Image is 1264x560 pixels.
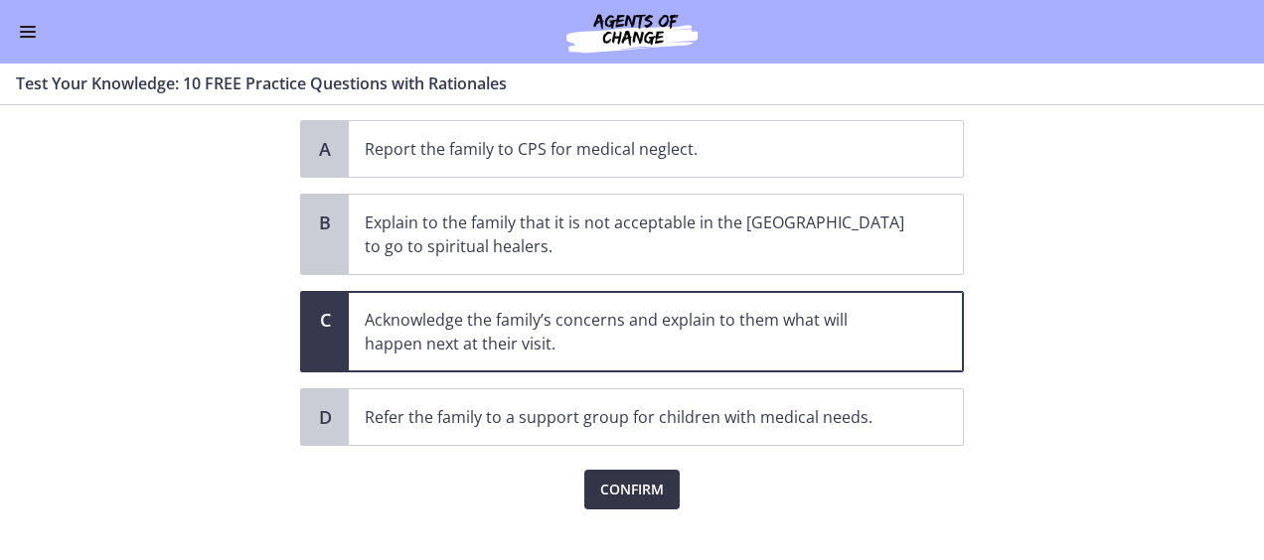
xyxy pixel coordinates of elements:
[365,308,907,355] p: Acknowledge the family’s concerns and explain to them what will happen next at their visit.
[16,71,1224,95] h3: Test Your Knowledge: 10 FREE Practice Questions with Rationales
[365,405,907,429] p: Refer the family to a support group for children with medical needs.
[313,137,337,161] span: A
[600,478,664,501] span: Confirm
[313,210,337,234] span: B
[16,20,40,44] button: Enable menu
[584,470,680,509] button: Confirm
[313,405,337,429] span: D
[313,308,337,332] span: C
[513,8,751,56] img: Agents of Change
[365,210,907,258] p: Explain to the family that it is not acceptable in the [GEOGRAPHIC_DATA] to go to spiritual healers.
[365,137,907,161] p: Report the family to CPS for medical neglect.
